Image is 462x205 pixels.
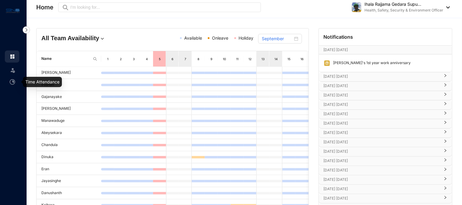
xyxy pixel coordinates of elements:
[324,148,440,155] p: [DATE] [DATE]
[324,186,440,192] p: [DATE] [DATE]
[239,35,253,41] span: Holiday
[37,115,101,127] td: Manawaduge
[319,119,452,128] div: [DATE] [DATE]
[93,57,98,61] img: search.8ce656024d3affaeffe32e5b30621cb7.svg
[212,35,228,41] span: Onleave
[324,92,440,98] p: [DATE] [DATE]
[36,3,53,11] p: Home
[324,139,440,145] p: [DATE] [DATE]
[444,95,447,96] span: right
[319,138,452,147] div: [DATE] [DATE]
[324,167,440,173] p: [DATE] [DATE]
[319,129,452,138] div: [DATE] [DATE]
[324,60,330,67] img: anniversary.d4fa1ee0abd6497b2d89d817e415bd57.svg
[300,56,305,62] div: 16
[444,86,447,87] span: right
[324,130,440,136] p: [DATE] [DATE]
[319,147,452,156] div: [DATE] [DATE]
[319,194,452,203] div: [DATE] [DATE]
[37,91,101,103] td: Gajanayake
[444,189,447,190] span: right
[235,56,240,62] div: 11
[37,163,101,175] td: Eran
[118,56,124,62] div: 2
[324,120,440,126] p: [DATE] [DATE]
[37,127,101,139] td: Abeysekara
[41,56,90,62] span: Name
[324,47,435,53] p: [DATE] [DATE]
[287,56,292,62] div: 15
[444,161,447,162] span: right
[37,151,101,163] td: Dinuka
[324,158,440,164] p: [DATE] [DATE]
[324,83,440,89] p: [DATE] [DATE]
[23,26,30,34] img: nav-icon-right.af6afadce00d159da59955279c43614e.svg
[352,2,361,12] img: file-1740898491306_528f5514-e393-46a8-abe0-f02cd7a6b571
[37,67,101,79] td: [PERSON_NAME]
[196,56,201,62] div: 8
[37,139,101,151] td: Chandula
[184,35,202,41] span: Available
[170,56,175,62] div: 6
[37,79,101,91] td: Iroshan
[41,34,129,42] h4: All Team Availability
[319,166,452,175] div: [DATE] [DATE]
[5,50,19,63] li: Home
[319,185,452,194] div: [DATE] [DATE]
[157,56,162,62] div: 5
[330,60,411,67] p: [PERSON_NAME]'s 1st year work anniversary
[324,195,440,201] p: [DATE] [DATE]
[183,56,188,62] div: 7
[99,36,105,42] img: dropdown.780994ddfa97fca24b89f58b1de131fa.svg
[319,175,452,184] div: [DATE] [DATE]
[444,114,447,115] span: right
[319,91,452,100] div: [DATE] [DATE]
[222,56,227,62] div: 10
[319,72,452,81] div: [DATE] [DATE]
[262,35,293,42] input: Select month
[37,187,101,199] td: Danushanth
[319,157,452,166] div: [DATE] [DATE]
[37,103,101,115] td: [PERSON_NAME]
[444,198,447,199] span: right
[324,73,440,80] p: [DATE] [DATE]
[5,76,19,88] li: Time Attendance
[444,170,447,171] span: right
[444,104,447,106] span: right
[444,142,447,143] span: right
[319,82,452,91] div: [DATE] [DATE]
[144,56,149,62] div: 4
[105,56,111,62] div: 1
[324,33,353,41] p: Notifications
[209,56,214,62] div: 9
[274,56,279,62] div: 14
[444,151,447,152] span: right
[444,179,447,181] span: right
[324,102,440,108] p: [DATE] [DATE]
[10,54,15,59] img: home.c6720e0a13eba0172344.svg
[248,56,253,62] div: 12
[364,7,443,13] p: Health, Safety, Security & Environment Officer
[364,1,443,7] p: Ihala Rajjama Gedara Supu...
[324,111,440,117] p: [DATE] [DATE]
[70,4,257,11] input: I’m looking for...
[319,46,452,54] div: [DATE] [DATE][DATE]
[444,76,447,77] span: right
[37,175,101,187] td: Jayasinghe
[10,79,15,85] img: time-attendance-unselected.8aad090b53826881fffb.svg
[444,123,447,124] span: right
[261,56,265,62] div: 13
[444,132,447,134] span: right
[10,67,16,73] img: leave-unselected.2934df6273408c3f84d9.svg
[324,177,440,183] p: [DATE] [DATE]
[319,100,452,109] div: [DATE] [DATE]
[319,110,452,119] div: [DATE] [DATE]
[131,56,136,62] div: 3
[443,6,450,8] img: dropdown-black.8e83cc76930a90b1a4fdb6d089b7bf3a.svg
[6,7,20,14] img: logo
